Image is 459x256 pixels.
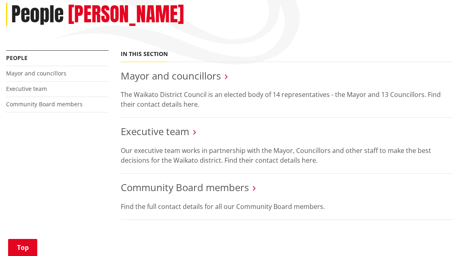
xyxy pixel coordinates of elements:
h1: People [11,3,64,26]
a: Mayor and councillors [6,69,66,77]
p: Find the full contact details for all our Community Board members. [121,202,453,211]
a: People [6,54,28,62]
a: Executive team [6,85,47,93]
a: Top [8,239,37,256]
h5: In this section [121,51,168,58]
h2: [PERSON_NAME] [68,3,184,26]
p: Our executive team works in partnership with the Mayor, Councillors and other staff to make the b... [121,146,453,165]
a: Community Board members [121,181,249,194]
a: Executive team [121,125,189,138]
p: The Waikato District Council is an elected body of 14 representatives - the Mayor and 13 Councill... [121,90,453,109]
a: Mayor and councillors [121,69,221,82]
a: Community Board members [6,100,83,108]
iframe: Messenger Launcher [422,222,451,251]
